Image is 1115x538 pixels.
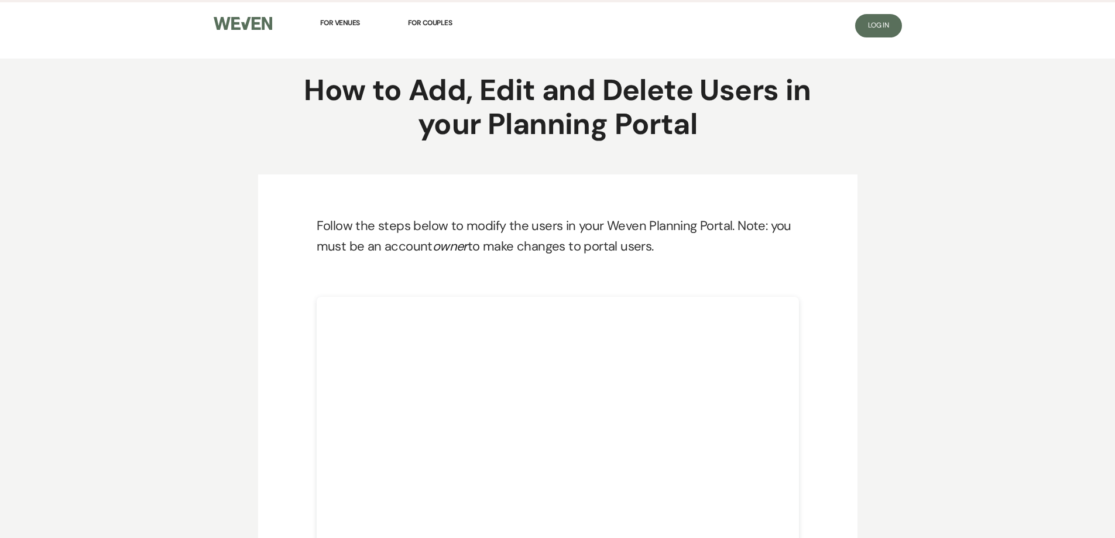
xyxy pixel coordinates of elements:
[320,10,360,36] a: For Venues
[855,14,901,37] a: Log In
[214,17,272,30] img: Weven Logo
[408,10,452,36] a: For Couples
[317,215,799,256] p: Follow the steps below to modify the users in your Weven Planning Portal. Note: you must be an ac...
[433,238,468,255] em: owner
[408,18,452,28] span: For Couples
[291,74,824,141] h1: How to Add, Edit and Delete Users in your Planning Portal
[320,18,360,28] span: For Venues
[868,20,888,30] span: Log In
